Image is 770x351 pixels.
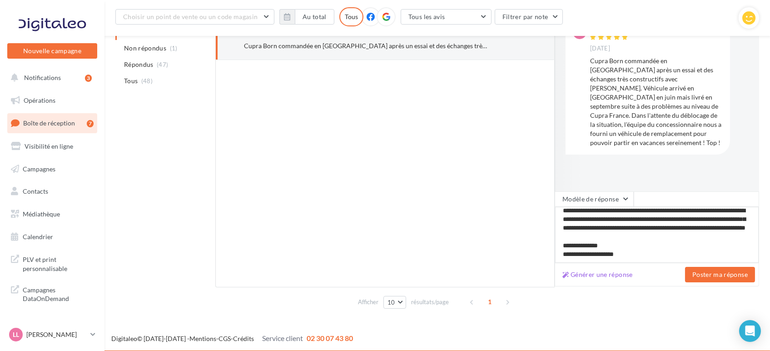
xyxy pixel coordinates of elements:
span: Choisir un point de vente ou un code magasin [123,13,258,20]
span: Afficher [358,298,378,306]
span: Boîte de réception [23,119,75,127]
p: [PERSON_NAME] [26,330,87,339]
button: Notifications 3 [5,68,95,87]
a: Campagnes DataOnDemand [5,280,99,307]
button: Poster ma réponse [685,267,755,282]
div: Cupra Born commandée en [GEOGRAPHIC_DATA] après un essai et des échanges très constructifs avec [... [244,41,487,50]
a: PLV et print personnalisable [5,250,99,276]
a: LL [PERSON_NAME] [7,326,97,343]
span: Visibilité en ligne [25,142,73,150]
span: (1) [170,45,178,52]
span: 10 [387,299,395,306]
button: Filtrer par note [495,9,563,25]
a: Contacts [5,182,99,201]
a: Boîte de réception7 [5,113,99,133]
span: Contacts [23,187,48,195]
span: [DATE] [590,45,610,53]
a: Digitaleo [111,335,137,342]
a: Médiathèque [5,205,99,224]
div: Cupra Born commandée en [GEOGRAPHIC_DATA] après un essai et des échanges très constructifs avec [... [590,56,723,147]
span: © [DATE]-[DATE] - - - [111,335,353,342]
button: Tous les avis [401,9,492,25]
span: Médiathèque [23,210,60,218]
div: 7 [87,120,94,127]
span: LL [13,330,19,339]
a: Calendrier [5,227,99,246]
span: PLV et print personnalisable [23,253,94,273]
a: Crédits [233,335,254,342]
a: Mentions [189,335,216,342]
span: (47) [157,61,168,68]
a: Campagnes [5,160,99,179]
button: Au total [279,9,334,25]
button: Au total [295,9,334,25]
span: Répondus [124,60,154,69]
div: Open Intercom Messenger [739,320,761,342]
span: Notifications [24,74,61,81]
button: Choisir un point de vente ou un code magasin [115,9,274,25]
span: Opérations [24,96,55,104]
a: Visibilité en ligne [5,137,99,156]
span: Campagnes DataOnDemand [23,284,94,303]
span: (48) [141,77,153,85]
span: Service client [262,334,303,342]
span: résultats/page [411,298,449,306]
div: 3 [85,75,92,82]
button: Nouvelle campagne [7,43,97,59]
a: Opérations [5,91,99,110]
span: Non répondus [124,44,166,53]
span: Tous les avis [408,13,445,20]
span: 02 30 07 43 80 [307,334,353,342]
span: Tous [124,76,138,85]
a: CGS [219,335,231,342]
span: 1 [482,295,497,309]
button: Générer une réponse [559,269,636,280]
button: Modèle de réponse [555,191,634,207]
div: Tous [339,7,363,26]
span: Campagnes [23,165,55,172]
span: Calendrier [23,233,53,241]
button: 10 [383,296,407,309]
